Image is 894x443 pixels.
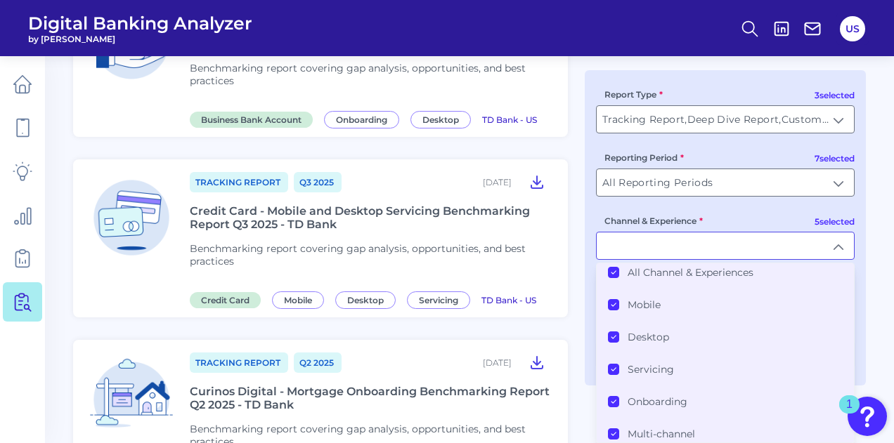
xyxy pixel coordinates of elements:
span: Credit Card [190,292,261,308]
label: Multi-channel [628,428,695,440]
img: Credit Card [84,171,179,265]
label: Servicing [628,363,674,376]
span: Business Bank Account [190,112,313,128]
span: Servicing [407,291,470,309]
div: Credit Card - Mobile and Desktop Servicing Benchmarking Report Q3 2025 - TD Bank [190,204,551,231]
span: Benchmarking report covering gap analysis, opportunities, and best practices [190,62,526,87]
div: Curinos Digital - Mortgage Onboarding Benchmarking Report Q2 2025 - TD Bank [190,385,551,411]
span: TD Bank - US [482,114,537,125]
button: Curinos Digital - Mortgage Onboarding Benchmarking Report Q2 2025 - TD Bank [523,351,551,373]
span: by [PERSON_NAME] [28,34,252,44]
a: Onboarding [324,112,405,126]
span: Mobile [272,291,324,309]
span: Desktop [410,111,471,128]
a: Servicing [407,293,476,306]
a: TD Bank - US [482,112,537,126]
a: Business Bank Account [190,112,318,126]
a: Desktop [410,112,477,126]
a: Tracking Report [190,172,288,192]
a: TD Bank - US [481,293,536,306]
span: Onboarding [324,111,399,128]
span: TD Bank - US [481,295,536,305]
label: Report Type [604,89,663,100]
a: Q3 2025 [294,172,342,192]
label: Channel & Experience [604,216,703,226]
div: [DATE] [483,357,512,368]
span: Benchmarking report covering gap analysis, opportunities, and best practices [190,242,526,267]
div: 1 [846,404,853,423]
a: Credit Card [190,293,266,306]
label: Desktop [628,331,669,343]
label: All Channel & Experiences [628,266,753,279]
button: US [840,16,865,41]
button: Open Resource Center, 1 new notification [848,397,887,436]
label: Onboarding [628,395,687,408]
span: Desktop [335,291,396,309]
button: Credit Card - Mobile and Desktop Servicing Benchmarking Report Q3 2025 - TD Bank [523,171,551,193]
a: Desktop [335,293,401,306]
a: Q2 2025 [294,352,342,373]
label: Reporting Period [604,152,684,163]
a: Mobile [272,293,330,306]
label: Mobile [628,298,661,311]
div: [DATE] [483,177,512,187]
span: Digital Banking Analyzer [28,13,252,34]
a: Tracking Report [190,352,288,373]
